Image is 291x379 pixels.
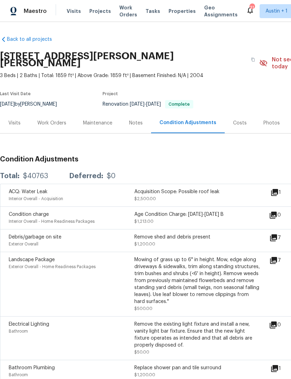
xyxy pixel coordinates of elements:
div: $0 [107,173,115,180]
span: Complete [166,102,193,106]
span: Maestro [24,8,47,15]
span: [DATE] [146,102,161,107]
span: Exterior Overall [9,242,38,246]
div: 31 [249,4,254,11]
div: Maintenance [83,120,112,127]
span: Projects [89,8,111,15]
span: ACQ: Water Leak [9,189,47,194]
span: Debris/garbage on site [9,235,61,240]
div: Photos [263,120,280,127]
div: Notes [129,120,143,127]
div: Work Orders [37,120,66,127]
div: Age Condition Charge: [DATE]-[DATE] B [134,211,260,218]
span: Landscape Package [9,257,55,262]
div: Visits [8,120,21,127]
span: Interior Overall - Acquisition [9,197,63,201]
span: Austin + 1 [266,8,288,15]
span: Geo Assignments [204,4,238,18]
button: Copy Address [247,53,259,66]
div: Condition Adjustments [159,119,216,126]
div: Replace shower pan and tile surround [134,364,260,371]
span: Exterior Overall - Home Readiness Packages [9,265,96,269]
div: Remove shed and debris present [134,234,260,241]
span: Visits [67,8,81,15]
span: $2,500.00 [134,197,156,201]
div: Costs [233,120,247,127]
span: Bathroom [9,373,28,377]
div: $40763 [23,173,48,180]
span: $1,200.00 [134,242,155,246]
span: Renovation [103,102,193,107]
span: Properties [169,8,196,15]
span: $1,200.00 [134,373,155,377]
span: Condition charge [9,212,49,217]
div: Deferred: [69,173,103,180]
span: Bathroom [9,329,28,333]
span: Bathroom Plumbing [9,365,55,370]
span: [DATE] [130,102,144,107]
span: $500.00 [134,306,152,311]
span: Work Orders [119,4,137,18]
span: $50.00 [134,350,149,354]
span: Project [103,92,118,96]
span: Tasks [145,9,160,14]
div: Acquisition Scope: Possible roof leak [134,188,260,195]
div: Mowing of grass up to 6" in height. Mow, edge along driveways & sidewalks, trim along standing st... [134,256,260,305]
span: $1,213.00 [134,219,154,223]
span: - [130,102,161,107]
span: Electrical Lighting [9,322,49,327]
div: Remove the existing light fixture and install a new, vanity light bar fixture. Ensure that the ne... [134,321,260,349]
span: Interior Overall - Home Readiness Packages [9,219,95,223]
